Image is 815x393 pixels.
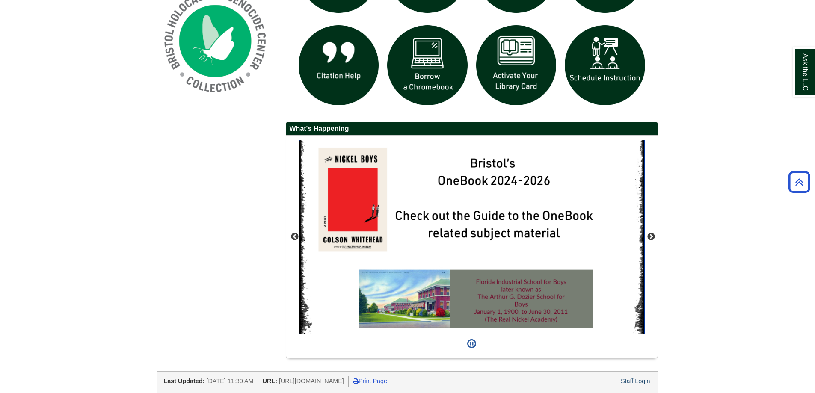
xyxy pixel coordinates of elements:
[647,233,655,241] button: Next
[290,233,299,241] button: Previous
[206,378,253,384] span: [DATE] 11:30 AM
[299,140,645,334] div: This box contains rotating images
[353,378,359,384] i: Print Page
[299,140,645,334] img: The Nickel Boys OneBook
[294,21,383,110] img: citation help icon links to citation help guide page
[164,378,205,384] span: Last Updated:
[621,378,650,384] a: Staff Login
[472,21,561,110] img: activate Library Card icon links to form to activate student ID into library card
[465,334,479,353] button: Pause
[286,122,658,136] h2: What's Happening
[279,378,344,384] span: [URL][DOMAIN_NAME]
[263,378,277,384] span: URL:
[560,21,649,110] img: For faculty. Schedule Library Instruction icon links to form.
[353,378,387,384] a: Print Page
[383,21,472,110] img: Borrow a chromebook icon links to the borrow a chromebook web page
[785,176,813,188] a: Back to Top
